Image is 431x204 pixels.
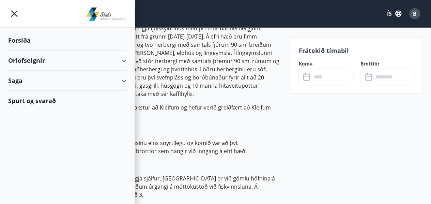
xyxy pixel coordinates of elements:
[8,50,126,71] div: Orlofseignir
[8,30,126,50] div: Forsíða
[8,139,282,155] p: Þrif eru innifalin í leiguverði – en ganga þarf frá húsinu eins snyrtilegu og komið var að því. [...
[298,46,414,55] p: Frátekið tímabil
[360,60,414,67] label: Brottför
[8,71,126,91] div: Saga
[413,10,417,17] span: B
[298,60,352,67] label: Koma
[8,91,126,111] div: Spurt og svarað
[8,24,282,98] p: Orlofshúsið að Kleifum er stórt og rúmgott 7 herbergja fjölskylduhús með þremur baðherbergjum. [P...
[8,8,20,20] button: menu
[8,103,282,120] p: Frá höfuðborgarsvæðinu er rúmlega þriggja klst. akstur að Kleifum og hefur verið greiðfært að Kle...
[406,5,423,22] button: B
[383,8,405,20] button: ÍS
[86,8,127,21] img: union_logo
[8,174,282,199] p: Sorp [PERSON_NAME] úrgang á leigutaki að fjarlægja sjálfur. [GEOGRAPHIC_DATA] er við gömlu höfnin...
